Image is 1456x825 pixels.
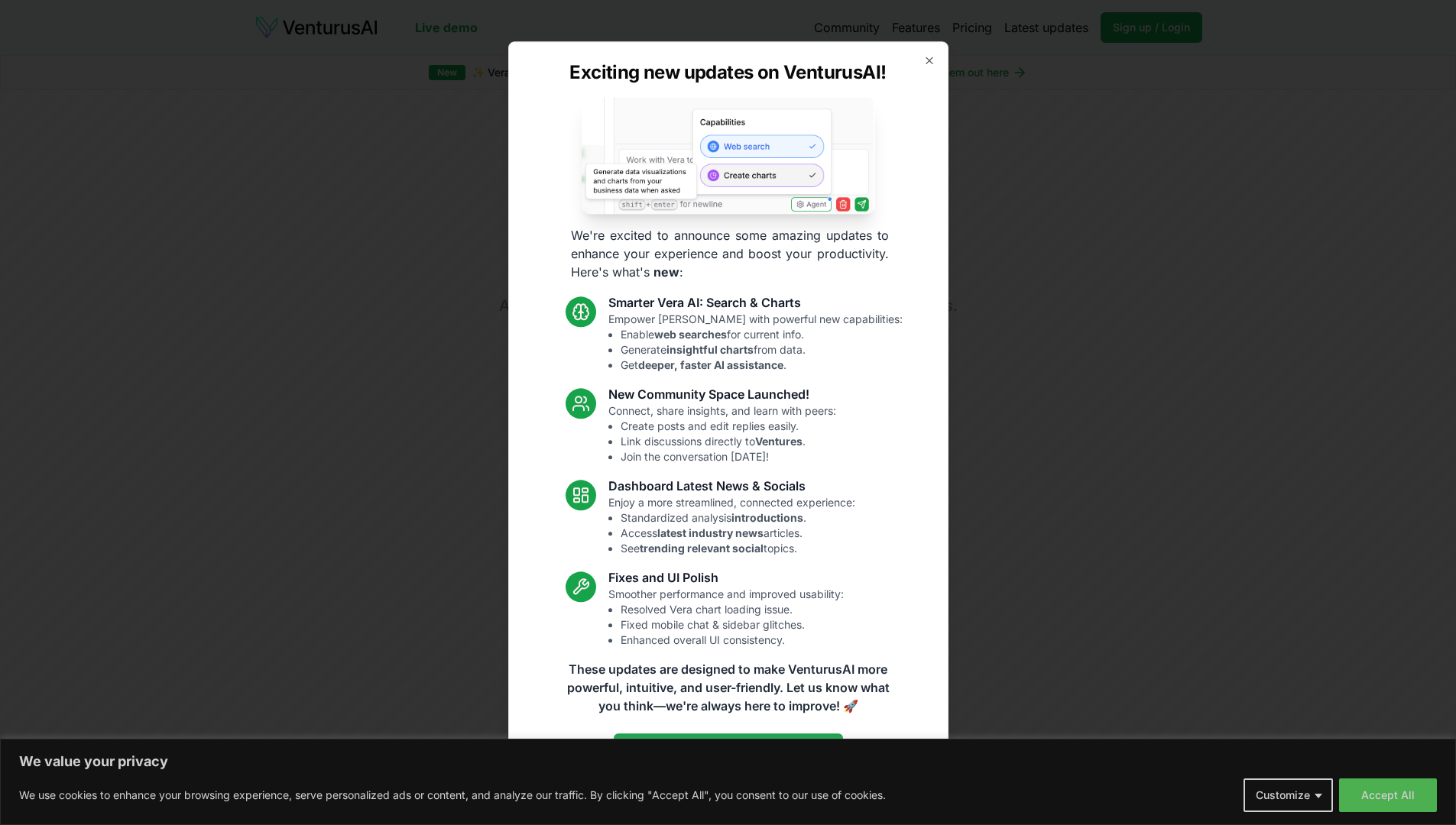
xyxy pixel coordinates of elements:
[755,435,803,448] strong: Ventures
[621,633,844,649] li: Enhanced overall UI consistency.
[621,435,836,450] li: Link discussions directly to .
[621,542,855,557] li: See topics.
[569,60,886,85] h2: Exciting new updates on VenturusAI!
[614,734,843,765] a: Read the full announcement on our blog!
[654,328,727,341] strong: web searches
[608,477,855,496] h3: Dashboard Latest News & Socials
[582,97,875,214] img: Vera AI
[621,526,855,542] li: Access articles.
[621,450,836,465] li: Join the conversation [DATE]!
[608,404,836,465] p: Connect, share insights, and learn with peers:
[621,343,903,358] li: Generate from data.
[621,511,855,526] li: Standardized analysis .
[657,527,764,540] strong: latest industry news
[608,312,903,374] p: Empower [PERSON_NAME] with powerful new capabilities:
[666,344,754,357] strong: insightful charts
[638,359,783,372] strong: deeper, faster AI assistance
[621,358,903,374] li: Get .
[608,587,844,649] p: Smoother performance and improved usability:
[640,542,764,555] strong: trending relevant social
[608,386,836,404] h3: New Community Space Launched!
[559,227,901,282] p: We're excited to announce some amazing updates to enhance your experience and boost your producti...
[653,265,679,280] strong: new
[557,661,900,716] p: These updates are designed to make VenturusAI more powerful, intuitive, and user-friendly. Let us...
[621,419,836,435] li: Create posts and edit replies easily.
[608,294,903,312] h3: Smarter Vera AI: Search & Charts
[621,328,903,343] li: Enable for current info.
[621,603,844,618] li: Resolved Vera chart loading issue.
[731,512,803,525] strong: introductions
[621,618,844,633] li: Fixed mobile chat & sidebar glitches.
[608,569,844,587] h3: Fixes and UI Polish
[608,496,855,557] p: Enjoy a more streamlined, connected experience:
